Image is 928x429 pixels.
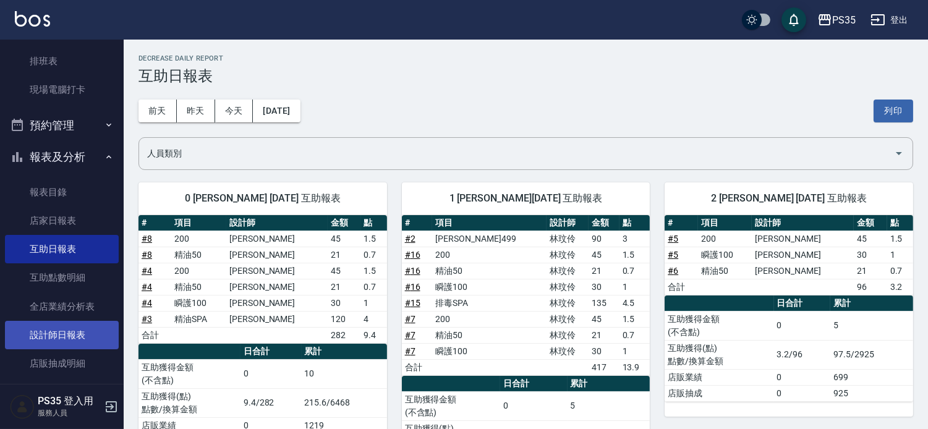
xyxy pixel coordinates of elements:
[142,250,152,260] a: #8
[854,215,887,231] th: 金額
[500,376,567,392] th: 日合計
[589,295,619,311] td: 135
[138,327,171,343] td: 合計
[361,215,387,231] th: 點
[432,343,546,359] td: 瞬護100
[5,141,119,173] button: 報表及分析
[402,215,650,376] table: a dense table
[774,340,831,369] td: 3.2/96
[417,192,636,205] span: 1 [PERSON_NAME][DATE] 互助報表
[568,376,650,392] th: 累計
[5,292,119,321] a: 全店業績分析表
[830,340,913,369] td: 97.5/2925
[328,215,360,231] th: 金額
[226,279,328,295] td: [PERSON_NAME]
[619,279,650,295] td: 1
[619,311,650,327] td: 1.5
[138,359,241,388] td: 互助獲得金額 (不含點)
[5,235,119,263] a: 互助日報表
[752,263,854,279] td: [PERSON_NAME]
[215,100,253,122] button: 今天
[665,311,773,340] td: 互助獲得金額 (不含點)
[698,263,752,279] td: 精油50
[752,215,854,231] th: 設計師
[889,143,909,163] button: Open
[774,311,831,340] td: 0
[5,263,119,292] a: 互助點數明細
[402,391,501,420] td: 互助獲得金額 (不含點)
[142,282,152,292] a: #4
[665,369,773,385] td: 店販業績
[500,391,567,420] td: 0
[568,391,650,420] td: 5
[812,7,861,33] button: PS35
[432,247,546,263] td: 200
[5,349,119,378] a: 店販抽成明細
[589,215,619,231] th: 金額
[142,314,152,324] a: #3
[405,234,415,244] a: #2
[854,231,887,247] td: 45
[138,54,913,62] h2: Decrease Daily Report
[142,298,152,308] a: #4
[302,344,387,360] th: 累計
[774,385,831,401] td: 0
[752,247,854,263] td: [PERSON_NAME]
[361,295,387,311] td: 1
[328,247,360,263] td: 21
[432,295,546,311] td: 排毒SPA
[854,247,887,263] td: 30
[432,311,546,327] td: 200
[138,388,241,417] td: 互助獲得(點) 點數/換算金額
[887,215,913,231] th: 點
[171,231,226,247] td: 200
[665,340,773,369] td: 互助獲得(點) 點數/換算金額
[547,215,589,231] th: 設計師
[589,327,619,343] td: 21
[432,279,546,295] td: 瞬護100
[171,311,226,327] td: 精油SPA
[226,231,328,247] td: [PERSON_NAME]
[5,206,119,235] a: 店家日報表
[547,343,589,359] td: 林玟伶
[874,100,913,122] button: 列印
[774,295,831,312] th: 日合計
[226,295,328,311] td: [PERSON_NAME]
[5,178,119,206] a: 報表目錄
[302,359,387,388] td: 10
[361,263,387,279] td: 1.5
[5,75,119,104] a: 現場電腦打卡
[619,231,650,247] td: 3
[547,263,589,279] td: 林玟伶
[241,344,302,360] th: 日合計
[589,311,619,327] td: 45
[619,247,650,263] td: 1.5
[589,247,619,263] td: 45
[668,250,678,260] a: #5
[619,295,650,311] td: 4.5
[142,266,152,276] a: #4
[405,266,420,276] a: #16
[830,385,913,401] td: 925
[405,330,415,340] a: #7
[547,311,589,327] td: 林玟伶
[241,359,302,388] td: 0
[5,378,119,406] a: 費用分析表
[589,343,619,359] td: 30
[171,295,226,311] td: 瞬護100
[328,279,360,295] td: 21
[405,250,420,260] a: #16
[138,215,171,231] th: #
[830,311,913,340] td: 5
[402,359,433,375] td: 合計
[547,279,589,295] td: 林玟伶
[866,9,913,32] button: 登出
[781,7,806,32] button: save
[665,215,913,295] table: a dense table
[665,385,773,401] td: 店販抽成
[402,215,433,231] th: #
[405,282,420,292] a: #16
[619,215,650,231] th: 點
[361,247,387,263] td: 0.7
[887,247,913,263] td: 1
